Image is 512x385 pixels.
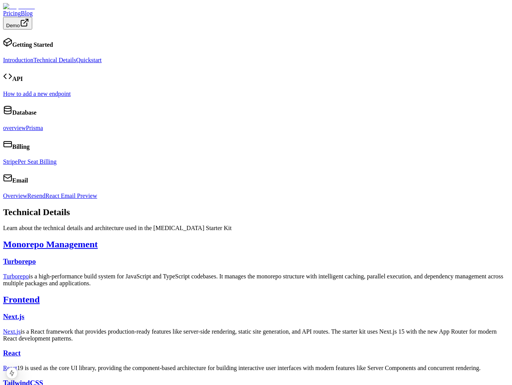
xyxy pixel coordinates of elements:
[18,158,56,165] a: Per Seat Billing
[21,10,33,16] a: Blog
[3,207,509,217] h1: Technical Details
[45,192,97,199] a: React Email Preview
[3,158,18,165] a: Stripe
[3,273,509,287] p: is a high-performance build system for JavaScript and TypeScript codebases. It manages the monore...
[3,17,32,30] button: Demo
[3,365,17,371] a: React
[76,57,102,63] a: Quickstart
[3,328,21,335] a: Next.js
[3,328,509,342] p: is a React framework that provides production-ready features like server-side rendering, static s...
[3,257,36,265] a: Turborepo
[3,72,509,82] h4: API
[3,57,33,63] a: Introduction
[3,105,509,116] h4: Database
[3,273,29,280] a: Turborepo
[3,225,509,232] p: Learn about the technical details and architecture used in the [MEDICAL_DATA] Starter Kit
[3,349,21,357] a: React
[3,90,71,97] a: How to add a new endpoint
[26,125,43,131] a: Prisma
[27,192,45,199] a: Resend
[3,3,509,10] a: Dopamine
[3,239,98,249] a: Monorepo Management
[3,192,27,199] a: Overview
[3,38,509,48] h4: Getting Started
[3,3,35,10] img: Dopamine
[3,365,509,372] p: 19 is used as the core UI library, providing the component-based architecture for building intera...
[3,295,40,304] a: Frontend
[33,57,76,63] a: Technical Details
[3,125,26,131] a: overview
[3,140,509,150] h4: Billing
[3,313,25,321] a: Next.js
[3,173,509,184] h4: Email
[3,10,21,16] a: Pricing
[3,22,32,28] a: Demo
